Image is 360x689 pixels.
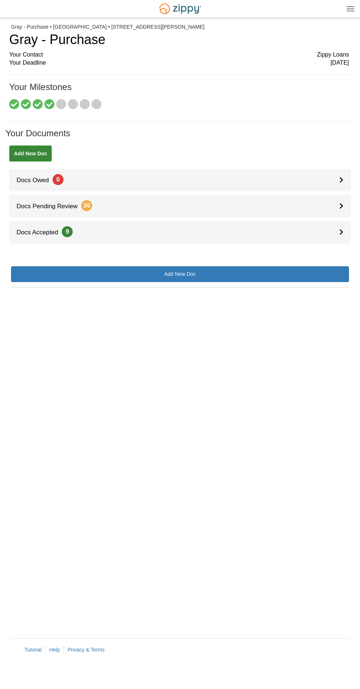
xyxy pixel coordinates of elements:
[9,32,349,47] h1: Gray - Purchase
[9,59,349,67] div: Your Deadline
[9,229,73,236] span: Docs Accepted
[331,59,349,67] span: [DATE]
[11,24,349,30] div: Gray - Purchase • [GEOGRAPHIC_DATA] • [STREET_ADDRESS][PERSON_NAME]
[9,145,52,162] a: Add New Doc
[346,6,354,11] img: Mobile Dropdown Menu
[81,200,92,211] span: 36
[62,226,73,237] span: 9
[6,129,354,145] h1: Your Documents
[25,647,42,653] a: Tutorial
[9,82,349,99] h1: Your Milestones
[9,51,349,59] div: Your Contact
[49,647,60,653] a: Help
[9,203,92,210] span: Docs Pending Review
[9,221,351,244] a: Docs Accepted9
[9,177,64,184] span: Docs Owed
[68,647,105,653] a: Privacy & Terms
[11,266,349,282] a: Add New Doc
[9,195,351,217] a: Docs Pending Review36
[9,169,351,191] a: Docs Owed0
[317,51,349,59] span: Zippy Loans
[53,174,64,185] span: 0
